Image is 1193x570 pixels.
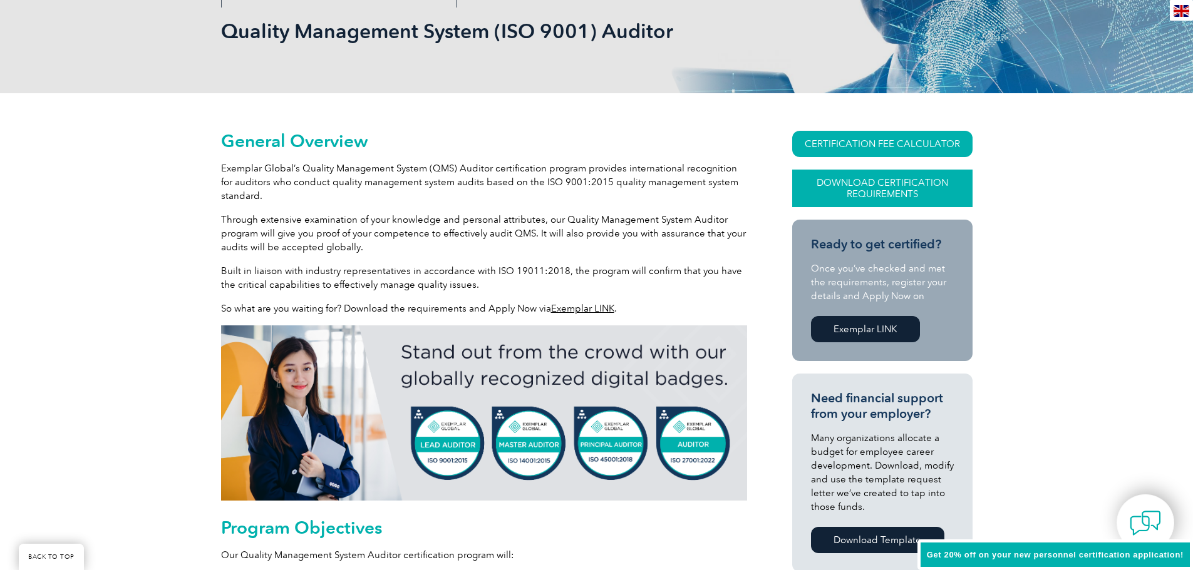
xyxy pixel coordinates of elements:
[811,431,954,514] p: Many organizations allocate a budget for employee career development. Download, modify and use th...
[792,170,973,207] a: Download Certification Requirements
[551,303,614,314] a: Exemplar LINK
[221,161,747,203] p: Exemplar Global’s Quality Management System (QMS) Auditor certification program provides internat...
[19,544,84,570] a: BACK TO TOP
[221,517,747,537] h2: Program Objectives
[811,316,920,342] a: Exemplar LINK
[221,213,747,254] p: Through extensive examination of your knowledge and personal attributes, our Quality Management S...
[811,237,954,252] h3: Ready to get certified?
[221,131,747,151] h2: General Overview
[811,390,954,422] h3: Need financial support from your employer?
[811,262,954,303] p: Once you’ve checked and met the requirements, register your details and Apply Now on
[221,264,747,292] p: Built in liaison with industry representatives in accordance with ISO 19011:2018, the program wil...
[811,527,944,553] a: Download Template
[792,131,973,157] a: CERTIFICATION FEE CALCULATOR
[927,550,1184,559] span: Get 20% off on your new personnel certification application!
[221,302,747,315] p: So what are you waiting for? Download the requirements and Apply Now via .
[1174,5,1189,17] img: en
[221,548,747,562] p: Our Quality Management System Auditor certification program will:
[221,325,747,501] img: badges
[1130,507,1161,539] img: contact-chat.png
[221,19,702,43] h1: Quality Management System (ISO 9001) Auditor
